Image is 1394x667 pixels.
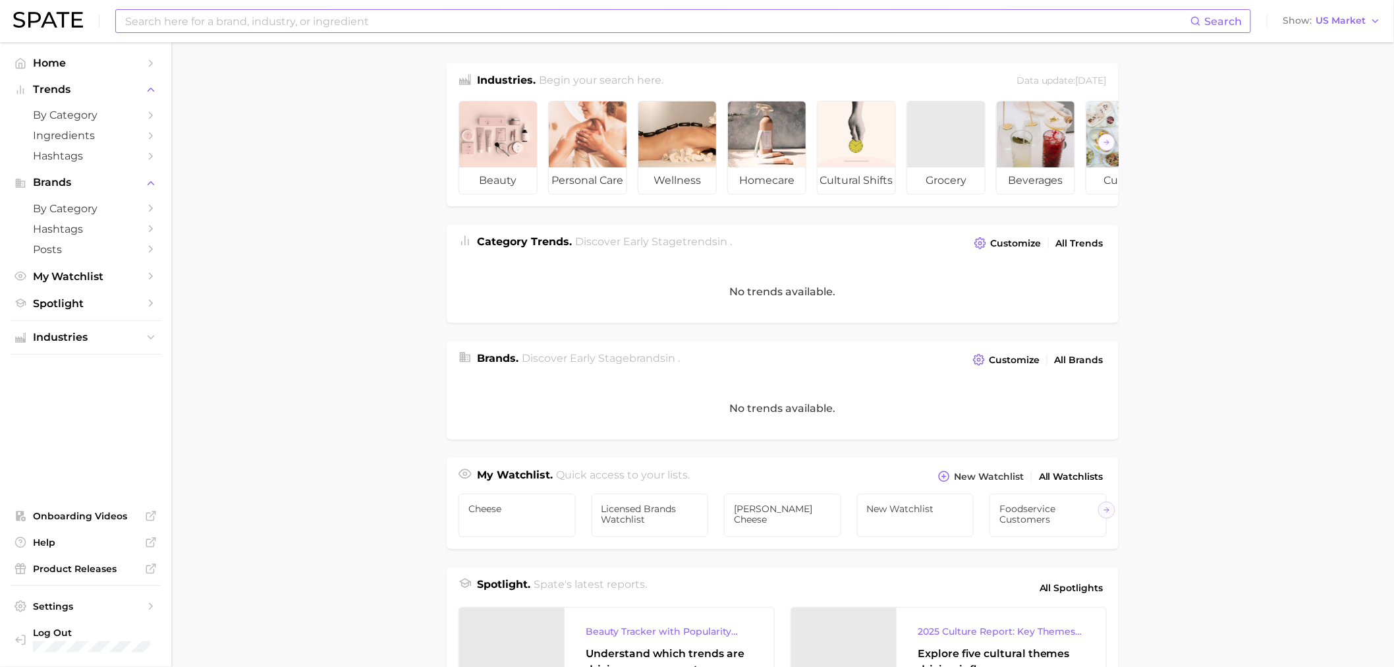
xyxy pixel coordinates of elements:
button: Trends [11,80,161,100]
a: Licensed Brands Watchlist [592,494,709,537]
h2: Spate's latest reports. [534,577,648,599]
a: [PERSON_NAME] Cheese [724,494,841,537]
h2: Begin your search here. [540,72,664,90]
span: US Market [1316,17,1366,24]
a: beauty [459,101,538,194]
span: Customize [989,355,1040,366]
span: All Trends [1056,238,1103,249]
button: Customize [970,351,1043,369]
span: Show [1283,17,1312,24]
span: Brands [33,177,138,188]
span: Licensed Brands Watchlist [601,504,699,525]
a: wellness [638,101,717,194]
span: grocery [907,167,985,194]
div: Beauty Tracker with Popularity Index [586,623,753,639]
span: Home [33,57,138,69]
a: All Brands [1051,351,1107,369]
img: SPATE [13,12,83,28]
span: [PERSON_NAME] Cheese [734,504,831,525]
span: cultural shifts [818,167,895,194]
a: beverages [996,101,1075,194]
button: ShowUS Market [1280,13,1384,30]
a: Hashtags [11,146,161,166]
span: personal care [549,167,627,194]
a: Ingredients [11,125,161,146]
span: Discover Early Stage trends in . [576,235,733,248]
a: Product Releases [11,559,161,579]
span: Ingredients [33,129,138,142]
button: Scroll Right [1098,134,1115,151]
h1: Industries. [477,72,536,90]
span: Onboarding Videos [33,510,138,522]
span: All Brands [1055,355,1103,366]
a: All Trends [1053,235,1107,252]
span: Spotlight [33,297,138,310]
span: All Spotlights [1040,580,1103,596]
button: New Watchlist [935,467,1027,486]
h1: My Watchlist. [477,467,553,486]
a: Settings [11,596,161,616]
span: by Category [33,202,138,215]
span: Industries [33,332,138,343]
a: Foodservice Customers [990,494,1107,537]
div: Data update: [DATE] [1017,72,1107,90]
a: Home [11,53,161,73]
h2: Quick access to your lists. [557,467,690,486]
span: Settings [33,600,138,612]
div: 2025 Culture Report: Key Themes That Are Shaping Consumer Demand [918,623,1085,639]
a: culinary [1086,101,1165,194]
button: Industries [11,328,161,347]
span: wellness [638,167,716,194]
span: culinary [1086,167,1164,194]
a: All Spotlights [1036,577,1107,599]
span: New Watchlist [867,504,964,514]
span: Brands . [477,352,518,364]
span: Hashtags [33,150,138,162]
span: New Watchlist [954,471,1024,482]
span: My Watchlist [33,270,138,283]
a: cultural shifts [817,101,896,194]
span: Hashtags [33,223,138,235]
button: Brands [11,173,161,192]
a: All Watchlists [1036,468,1107,486]
span: Customize [990,238,1041,249]
button: Customize [971,234,1044,252]
span: homecare [728,167,806,194]
span: Posts [33,243,138,256]
div: No trends available. [447,260,1119,323]
a: Posts [11,239,161,260]
a: Help [11,533,161,552]
span: beverages [997,167,1074,194]
a: grocery [906,101,986,194]
span: Foodservice Customers [999,504,1097,525]
a: Hashtags [11,219,161,239]
span: All Watchlists [1039,471,1103,482]
div: No trends available. [447,377,1119,440]
span: by Category [33,109,138,121]
span: Cheese [468,504,566,514]
a: Log out. Currently logged in with e-mail trisha.hanold@schreiberfoods.com. [11,623,161,656]
a: homecare [727,101,806,194]
span: Trends [33,84,138,96]
a: My Watchlist [11,266,161,287]
input: Search here for a brand, industry, or ingredient [124,10,1190,32]
span: Search [1205,15,1242,28]
h1: Spotlight. [477,577,530,599]
span: Discover Early Stage brands in . [522,352,681,364]
a: Onboarding Videos [11,506,161,526]
span: beauty [459,167,537,194]
a: New Watchlist [857,494,974,537]
span: Help [33,536,138,548]
span: Category Trends . [477,235,572,248]
a: by Category [11,198,161,219]
a: personal care [548,101,627,194]
a: Cheese [459,494,576,537]
a: Spotlight [11,293,161,314]
button: Scroll Right [1098,502,1115,519]
span: Product Releases [33,563,138,575]
span: Log Out [33,627,194,639]
a: by Category [11,105,161,125]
